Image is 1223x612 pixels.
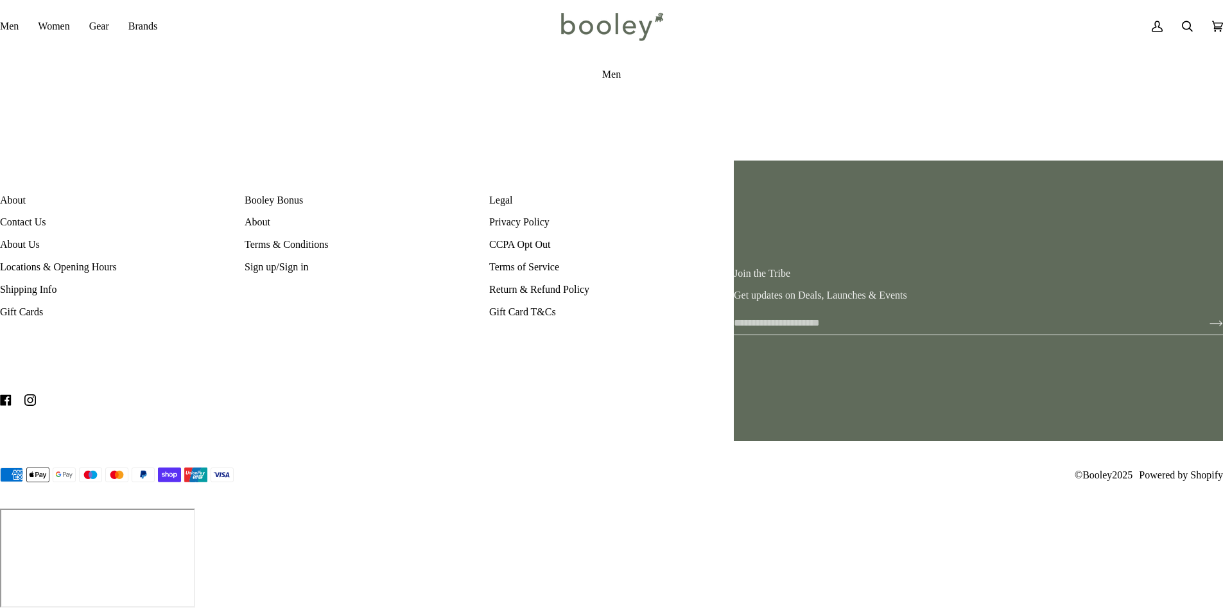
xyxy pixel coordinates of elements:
span: Women [38,19,69,34]
a: Privacy Policy [489,216,550,227]
a: Women [28,8,79,45]
input: your-email@example.com [734,311,1189,335]
a: CCPA Opt Out [489,239,550,250]
a: Brands [119,8,167,45]
a: Gear [80,8,119,45]
p: Pipeline_Footer Sub [489,193,734,214]
a: About [245,216,270,227]
h3: Join the Tribe [734,267,1223,280]
p: Booley Bonus [245,193,489,214]
span: © 2025 [1075,468,1132,483]
button: Join [1189,312,1223,333]
img: Booley [555,8,668,45]
span: Brands [128,19,157,34]
p: Get updates on Deals, Launches & Events [734,288,1223,303]
span: Gear [89,19,109,34]
a: Sign up/Sign in [245,261,309,272]
a: Terms of Service [489,261,559,272]
a: Terms & Conditions [245,239,328,250]
a: Return & Refund Policy [489,284,589,295]
a: Gift Card T&Cs [489,306,556,317]
a: Powered by Shopify [1139,469,1223,480]
a: Booley [1082,469,1112,480]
